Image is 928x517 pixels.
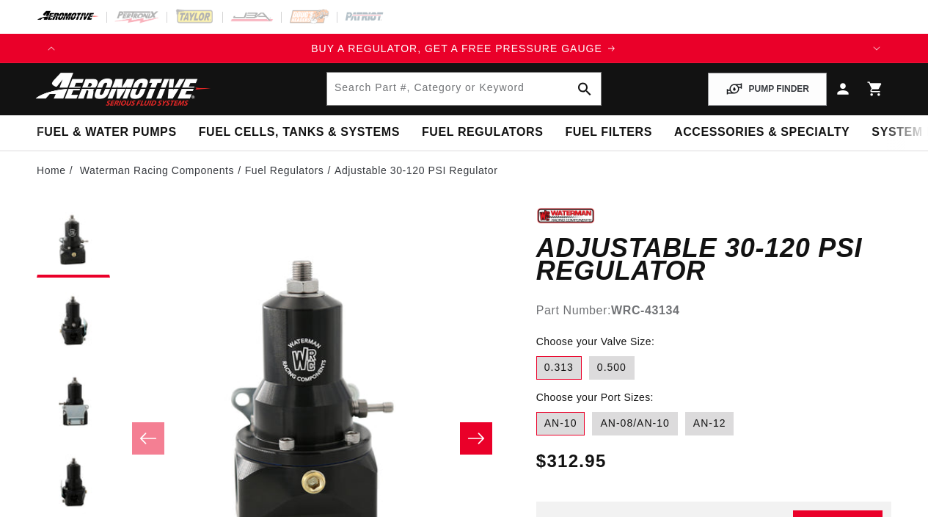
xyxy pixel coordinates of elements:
[37,162,891,178] nav: breadcrumbs
[536,356,582,380] label: 0.313
[26,115,188,150] summary: Fuel & Water Pumps
[37,366,110,439] button: Load image 3 in gallery view
[80,162,234,178] a: Waterman Racing Components
[188,115,411,150] summary: Fuel Cells, Tanks & Systems
[460,422,492,455] button: Slide right
[311,43,602,54] span: BUY A REGULATOR, GET A FREE PRESSURE GAUGE
[708,73,827,106] button: PUMP FINDER
[32,72,215,106] img: Aeromotive
[862,34,891,63] button: Translation missing: en.sections.announcements.next_announcement
[536,334,656,350] legend: Choose your Valve Size:
[37,285,110,358] button: Load image 2 in gallery view
[611,304,679,317] strong: WRC-43134
[589,356,635,380] label: 0.500
[536,390,655,405] legend: Choose your Port Sizes:
[66,40,862,57] div: 1 of 4
[66,40,862,57] a: BUY A REGULATOR, GET A FREE PRESSURE GAUGE
[199,125,400,140] span: Fuel Cells, Tanks & Systems
[554,115,663,150] summary: Fuel Filters
[536,448,607,474] span: $312.95
[37,125,177,140] span: Fuel & Water Pumps
[37,34,66,63] button: Translation missing: en.sections.announcements.previous_announcement
[422,125,543,140] span: Fuel Regulators
[565,125,652,140] span: Fuel Filters
[663,115,861,150] summary: Accessories & Specialty
[592,412,677,435] label: AN-08/AN-10
[536,236,891,283] h1: Adjustable 30-120 PSI Regulator
[536,301,891,320] div: Part Number:
[685,412,734,435] label: AN-12
[66,40,862,57] div: Announcement
[569,73,601,105] button: search button
[37,204,110,278] button: Load image 1 in gallery view
[335,162,498,178] li: Adjustable 30-120 PSI Regulator
[245,162,335,178] li: Fuel Regulators
[327,73,601,105] input: Search by Part Number, Category or Keyword
[536,412,585,435] label: AN-10
[674,125,850,140] span: Accessories & Specialty
[37,162,66,178] a: Home
[132,422,164,455] button: Slide left
[411,115,554,150] summary: Fuel Regulators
